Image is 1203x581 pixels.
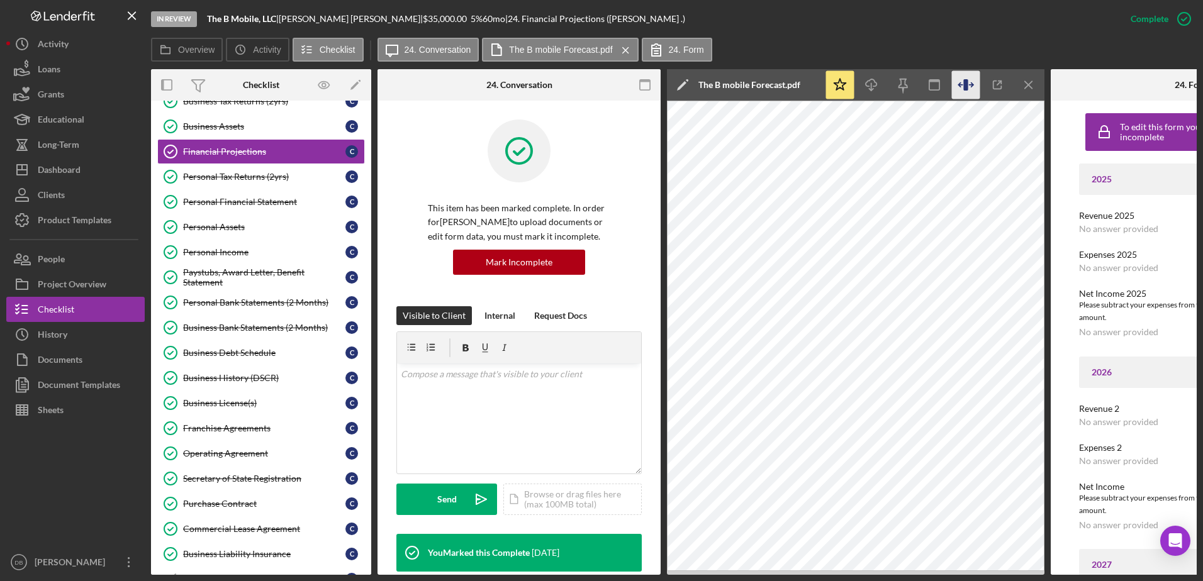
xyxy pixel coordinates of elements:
[157,240,365,265] a: Personal IncomeC
[157,390,365,416] a: Business License(s)C
[183,473,345,484] div: Secretary of State Registration
[6,132,145,157] button: Long-Term
[405,45,471,55] label: 24. Conversation
[183,147,345,157] div: Financial Projections
[183,172,345,182] div: Personal Tax Returns (2yrs)
[38,322,67,350] div: History
[157,189,365,214] a: Personal Financial StatementC
[396,484,497,515] button: Send
[38,107,84,135] div: Educational
[486,80,552,90] div: 24. Conversation
[528,306,593,325] button: Request Docs
[482,38,638,62] button: The B mobile Forecast.pdf
[6,207,145,233] a: Product Templates
[6,397,145,423] button: Sheets
[183,373,345,383] div: Business History (DSCR)
[183,96,345,106] div: Business Tax Returns (2yrs)
[157,114,365,139] a: Business AssetsC
[428,201,610,243] p: This item has been marked complete. In order for [PERSON_NAME] to upload documents or edit form d...
[253,45,281,55] label: Activity
[320,45,355,55] label: Checklist
[157,290,365,315] a: Personal Bank Statements (2 Months)C
[157,340,365,365] a: Business Debt ScheduleC
[183,524,345,534] div: Commercial Lease Agreement
[38,372,120,401] div: Document Templates
[6,57,145,82] button: Loans
[157,466,365,491] a: Secretary of State RegistrationC
[403,306,466,325] div: Visible to Client
[157,491,365,516] a: Purchase ContractC
[183,348,345,358] div: Business Debt Schedule
[345,120,358,133] div: C
[486,250,552,275] div: Mark Incomplete
[345,221,358,233] div: C
[1079,327,1158,337] div: No answer provided
[183,297,345,307] div: Personal Bank Statements (2 Months)
[6,297,145,322] button: Checklist
[38,82,64,110] div: Grants
[6,322,145,347] a: History
[151,38,223,62] button: Overview
[6,246,145,272] button: People
[157,315,365,340] a: Business Bank Statements (2 Months)C
[38,157,81,185] div: Dashboard
[38,272,106,300] div: Project Overview
[293,38,364,62] button: Checklist
[38,182,65,211] div: Clients
[345,497,358,510] div: C
[345,422,358,434] div: C
[345,472,358,485] div: C
[6,157,145,182] a: Dashboard
[396,306,472,325] button: Visible to Client
[484,306,515,325] div: Internal
[157,214,365,240] a: Personal AssetsC
[428,548,530,558] div: You Marked this Complete
[31,550,113,578] div: [PERSON_NAME]
[642,38,712,62] button: 24. Form
[345,95,358,108] div: C
[183,222,345,232] div: Personal Assets
[483,14,505,24] div: 60 mo
[453,250,585,275] button: Mark Incomplete
[157,516,365,541] a: Commercial Lease AgreementC
[1160,526,1190,556] div: Open Intercom Messenger
[345,296,358,309] div: C
[345,145,358,158] div: C
[38,347,82,375] div: Documents
[183,323,345,333] div: Business Bank Statements (2 Months)
[38,397,64,426] div: Sheets
[178,45,215,55] label: Overview
[226,38,289,62] button: Activity
[38,31,69,60] div: Activity
[38,132,79,160] div: Long-Term
[378,38,479,62] button: 24. Conversation
[6,82,145,107] button: Grants
[345,271,358,284] div: C
[183,423,345,433] div: Franchise Agreements
[6,107,145,132] button: Educational
[423,14,471,24] div: $35,000.00
[532,548,559,558] time: 2025-06-23 11:43
[471,14,483,24] div: 5 %
[345,170,358,183] div: C
[6,182,145,207] a: Clients
[279,14,423,24] div: [PERSON_NAME] [PERSON_NAME] |
[6,31,145,57] button: Activity
[183,549,345,559] div: Business Liability Insurance
[345,321,358,334] div: C
[183,398,345,408] div: Business License(s)
[6,272,145,297] button: Project Overview
[345,246,358,258] div: C
[183,267,345,287] div: Paystubs, Award Letter, Benefit Statement
[207,14,279,24] div: |
[534,306,587,325] div: Request Docs
[157,541,365,567] a: Business Liability InsuranceC
[6,372,145,397] button: Document Templates
[157,416,365,441] a: Franchise AgreementsC
[157,441,365,466] a: Operating AgreementC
